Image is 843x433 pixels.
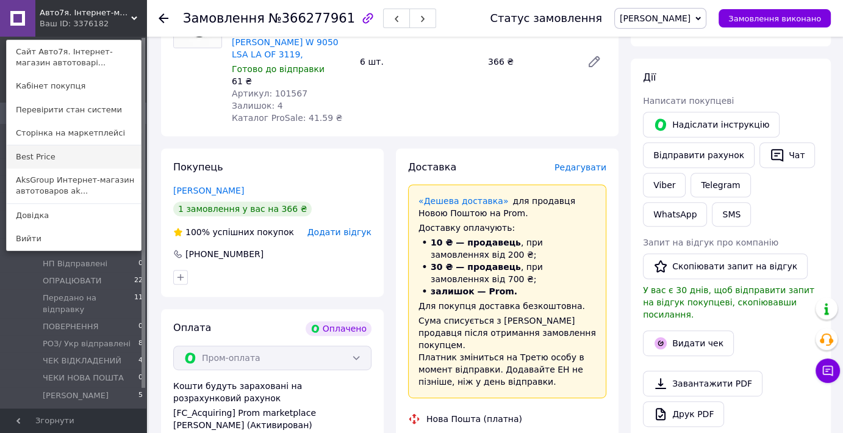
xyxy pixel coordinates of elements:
span: 0 [138,258,143,269]
button: Видати чек [643,330,734,356]
span: Оплата [173,322,211,333]
span: Доставка [408,161,456,173]
span: Написати покупцеві [643,96,734,106]
a: [PERSON_NAME] [173,186,244,195]
button: Чат [759,142,815,168]
div: Нова Пошта (платна) [423,413,525,425]
span: РОЗ/ Укр відправлені [43,338,131,349]
button: Скопіювати запит на відгук [643,253,808,279]
a: Best Price [7,145,141,169]
span: ОПРАЦЮВАТИ [43,275,101,286]
span: Редагувати [554,162,606,172]
div: 1 замовлення у вас на 366 ₴ [173,202,312,216]
span: 10 ₴ — продавець [431,238,521,247]
div: Кошти будуть зараховані на розрахунковий рахунок [173,380,371,431]
span: 100% [185,227,210,237]
a: WhatsApp [643,202,707,227]
div: Доставку оплачують: [418,222,596,234]
button: SMS [712,202,751,227]
div: Повернутися назад [159,12,168,24]
span: 5 [138,390,143,401]
div: Оплачено [306,321,371,336]
div: [PHONE_NUMBER] [184,248,265,260]
span: Додати відгук [307,227,371,237]
span: 8 [138,338,143,349]
span: 0 [138,373,143,384]
span: Замовлення виконано [728,14,821,23]
button: Чат з покупцем [816,358,840,383]
a: Редагувати [582,49,606,74]
li: , при замовленнях від 200 ₴; [418,236,596,261]
div: Ваш ID: 3376182 [40,18,91,29]
span: Авто7я. Інтернет-магазин автотоварів avto7ya.com.ua [40,7,131,18]
span: Артикул: 101567 [232,89,307,98]
a: Кабінет покупця [7,75,141,98]
a: Довідка [7,204,141,227]
span: Покупець [173,161,223,173]
span: НП Відправлені [43,258,107,269]
span: 0 [138,321,143,332]
div: 366 ₴ [483,53,577,70]
a: Сайт Авто7я. Інтернет-магазин автотоварі... [7,40,141,75]
span: №366277961 [268,11,355,26]
span: У вас є 30 днів, щоб відправити запит на відгук покупцеві, скопіювавши посилання. [643,285,814,319]
a: Завантажити PDF [643,371,762,396]
button: Надіслати інструкцію [643,112,780,137]
span: [PERSON_NAME] [620,13,691,23]
span: 4 [138,355,143,366]
div: Для покупця доставка безкоштовна. [418,300,596,312]
span: 30 ₴ — продавець [431,262,521,272]
a: Вийти [7,227,141,250]
a: AksGroup Интернет-магазин автотоваров ak... [7,169,141,203]
span: 11 [134,293,143,315]
span: ЧЕКИ НОВА ПОШТА [43,373,124,384]
div: Сума списується з [PERSON_NAME] продавця після отримання замовлення покупцем. Платник зміниться н... [418,315,596,388]
span: Передано на відправку [43,293,134,315]
div: успішних покупок [173,226,294,238]
span: [PERSON_NAME] [43,390,109,401]
a: Telegram [691,173,750,197]
a: Сторінка на маркетплейсі [7,122,141,145]
div: [FC_Acquiring] Prom marketplace [PERSON_NAME] (Активирован) [173,407,371,431]
div: 6 шт. [355,53,483,70]
span: ЧЕК ВІДКЛАДЕНИЙ [43,355,121,366]
span: Замовлення [183,11,265,26]
span: Запит на відгук про компанію [643,238,778,247]
a: Фільтр масляний на Ford Transit FT8, 1, 13, 16, 19 2.5 D 1/86 - аналог [PERSON_NAME] W 9050 LSA L... [232,1,343,59]
span: Залишок: 4 [232,101,283,111]
button: Відправити рахунок [643,142,755,168]
a: Перевірити стан системи [7,98,141,122]
div: для продавця Новою Поштою на Prom. [418,195,596,219]
button: Замовлення виконано [719,9,831,27]
span: 22 [134,275,143,286]
li: , при замовленнях від 700 ₴; [418,261,596,285]
div: Статус замовлення [490,12,602,24]
span: ПОВЕРНЕННЯ [43,321,99,332]
span: Дії [643,71,656,83]
div: 61 ₴ [232,75,350,87]
span: залишок — Prom. [431,286,517,296]
span: Готово до відправки [232,64,325,74]
span: Каталог ProSale: 41.59 ₴ [232,113,342,123]
a: «Дешева доставка» [418,196,508,206]
a: Друк PDF [643,401,724,427]
a: Viber [643,173,686,197]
